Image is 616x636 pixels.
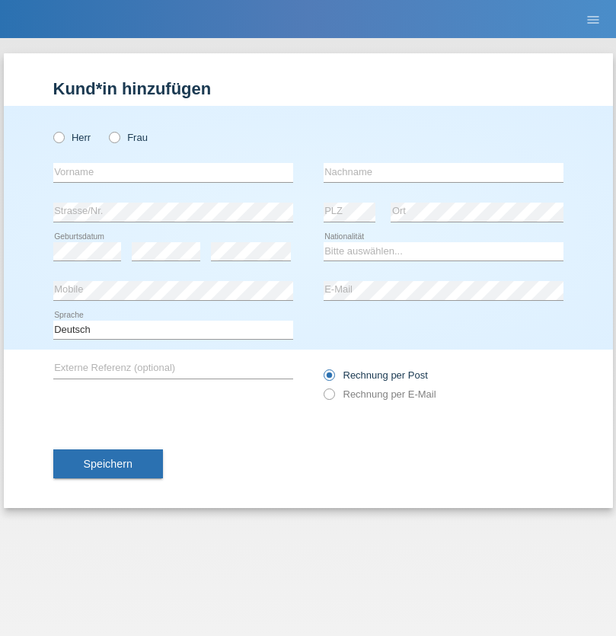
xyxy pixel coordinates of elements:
input: Herr [53,132,63,142]
label: Herr [53,132,91,143]
i: menu [586,12,601,27]
label: Rechnung per Post [324,369,428,381]
button: Speichern [53,449,163,478]
input: Rechnung per Post [324,369,334,388]
input: Rechnung per E-Mail [324,388,334,407]
a: menu [578,14,608,24]
input: Frau [109,132,119,142]
label: Rechnung per E-Mail [324,388,436,400]
span: Speichern [84,458,132,470]
h1: Kund*in hinzufügen [53,79,563,98]
label: Frau [109,132,148,143]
